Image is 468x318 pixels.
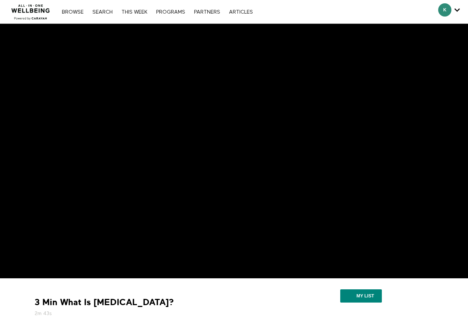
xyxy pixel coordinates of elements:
a: PROGRAMS [152,10,189,15]
a: PARTNERS [190,10,224,15]
a: ARTICLES [225,10,257,15]
h5: 2m 43s [35,310,279,317]
nav: Primary [58,8,256,15]
button: My list [340,289,382,303]
a: THIS WEEK [118,10,151,15]
strong: 3 Min What Is [MEDICAL_DATA]? [35,297,174,308]
a: Search [89,10,116,15]
a: Browse [58,10,87,15]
